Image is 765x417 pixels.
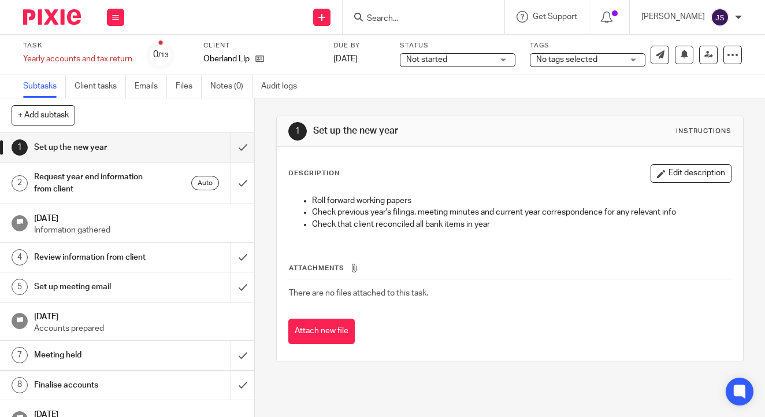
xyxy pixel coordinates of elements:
[533,13,577,21] span: Get Support
[288,319,355,345] button: Attach new file
[153,48,169,61] div: 0
[12,347,28,363] div: 7
[288,122,307,141] div: 1
[313,125,535,137] h1: Set up the new year
[34,210,243,224] h1: [DATE]
[12,377,28,393] div: 8
[366,14,470,24] input: Search
[12,139,28,156] div: 1
[158,52,169,58] small: /13
[312,206,731,218] p: Check previous year's filings, meeting minutes and current year correspondence for any relevant info
[12,175,28,191] div: 2
[333,41,385,50] label: Due by
[400,41,515,50] label: Status
[203,41,319,50] label: Client
[289,289,428,297] span: There are no files attached to this task.
[711,8,729,27] img: svg%3E
[34,224,243,236] p: Information gathered
[312,219,731,230] p: Check that client reconciled all bank items in year
[34,139,158,156] h1: Set up the new year
[406,56,447,64] span: Not started
[34,249,158,266] h1: Review information from client
[12,279,28,295] div: 5
[333,55,358,63] span: [DATE]
[203,53,250,65] p: Oberland Llp
[34,308,243,323] h1: [DATE]
[34,346,158,364] h1: Meeting held
[312,195,731,206] p: Roll forward working papers
[191,176,219,190] div: Auto
[676,127,731,136] div: Instructions
[288,169,340,178] p: Description
[651,164,731,183] button: Edit description
[135,75,167,98] a: Emails
[34,377,158,394] h1: Finalise accounts
[530,41,645,50] label: Tags
[12,105,75,125] button: + Add subtask
[23,41,132,50] label: Task
[34,168,158,198] h1: Request year end information from client
[23,75,66,98] a: Subtasks
[34,323,243,334] p: Accounts prepared
[641,11,705,23] p: [PERSON_NAME]
[75,75,126,98] a: Client tasks
[34,278,158,296] h1: Set up meeting email
[23,9,81,25] img: Pixie
[289,265,344,271] span: Attachments
[536,56,597,64] span: No tags selected
[210,75,252,98] a: Notes (0)
[12,249,28,265] div: 4
[176,75,202,98] a: Files
[261,75,306,98] a: Audit logs
[23,53,132,65] div: Yearly accounts and tax return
